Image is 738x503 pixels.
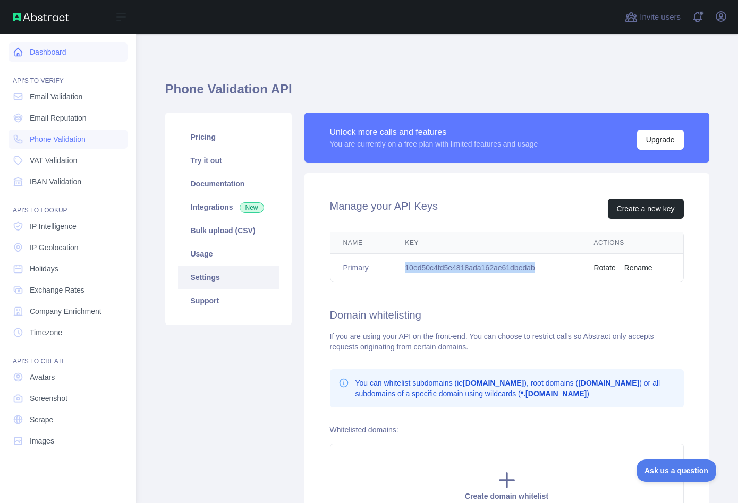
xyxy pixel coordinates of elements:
a: VAT Validation [9,151,128,170]
a: IP Intelligence [9,217,128,236]
a: Holidays [9,259,128,278]
th: Name [330,232,393,254]
button: Upgrade [637,130,684,150]
iframe: Toggle Customer Support [637,459,717,482]
span: IP Geolocation [30,242,79,253]
div: API'S TO LOOKUP [9,193,128,215]
p: You can whitelist subdomains (ie ), root domains ( ) or all subdomains of a specific domain using... [355,378,675,399]
a: Documentation [178,172,279,195]
b: *.[DOMAIN_NAME] [521,389,587,398]
a: Company Enrichment [9,302,128,321]
div: API'S TO CREATE [9,344,128,365]
span: Holidays [30,263,58,274]
a: Exchange Rates [9,280,128,300]
a: Support [178,289,279,312]
span: VAT Validation [30,155,77,166]
h2: Domain whitelisting [330,308,684,322]
span: Create domain whitelist [465,492,548,500]
a: Dashboard [9,42,128,62]
button: Create a new key [608,199,684,219]
div: You are currently on a free plan with limited features and usage [330,139,538,149]
a: Bulk upload (CSV) [178,219,279,242]
span: Scrape [30,414,53,425]
a: Avatars [9,368,128,387]
a: Settings [178,266,279,289]
button: Invite users [623,8,683,25]
b: [DOMAIN_NAME] [463,379,524,387]
a: Timezone [9,323,128,342]
a: IBAN Validation [9,172,128,191]
a: Pricing [178,125,279,149]
h1: Phone Validation API [165,81,709,106]
span: Company Enrichment [30,306,101,317]
h2: Manage your API Keys [330,199,438,219]
img: Abstract API [13,13,69,21]
div: If you are using your API on the front-end. You can choose to restrict calls so Abstract only acc... [330,331,684,352]
th: Actions [581,232,683,254]
a: Try it out [178,149,279,172]
a: Phone Validation [9,130,128,149]
span: IBAN Validation [30,176,81,187]
button: Rotate [593,262,615,273]
div: API'S TO VERIFY [9,64,128,85]
td: 10ed50c4fd5e4818ada162ae61dbedab [392,254,581,282]
span: IP Intelligence [30,221,77,232]
span: Invite users [640,11,681,23]
a: Scrape [9,410,128,429]
a: Email Validation [9,87,128,106]
span: Timezone [30,327,62,338]
span: New [240,202,264,213]
button: Rename [624,262,652,273]
span: Exchange Rates [30,285,84,295]
span: Avatars [30,372,55,382]
a: IP Geolocation [9,238,128,257]
a: Email Reputation [9,108,128,127]
span: Phone Validation [30,134,86,144]
a: Integrations New [178,195,279,219]
b: [DOMAIN_NAME] [578,379,639,387]
a: Images [9,431,128,450]
th: Key [392,232,581,254]
td: Primary [330,254,393,282]
a: Screenshot [9,389,128,408]
a: Usage [178,242,279,266]
span: Email Reputation [30,113,87,123]
label: Whitelisted domains: [330,425,398,434]
div: Unlock more calls and features [330,126,538,139]
span: Email Validation [30,91,82,102]
span: Screenshot [30,393,67,404]
span: Images [30,436,54,446]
